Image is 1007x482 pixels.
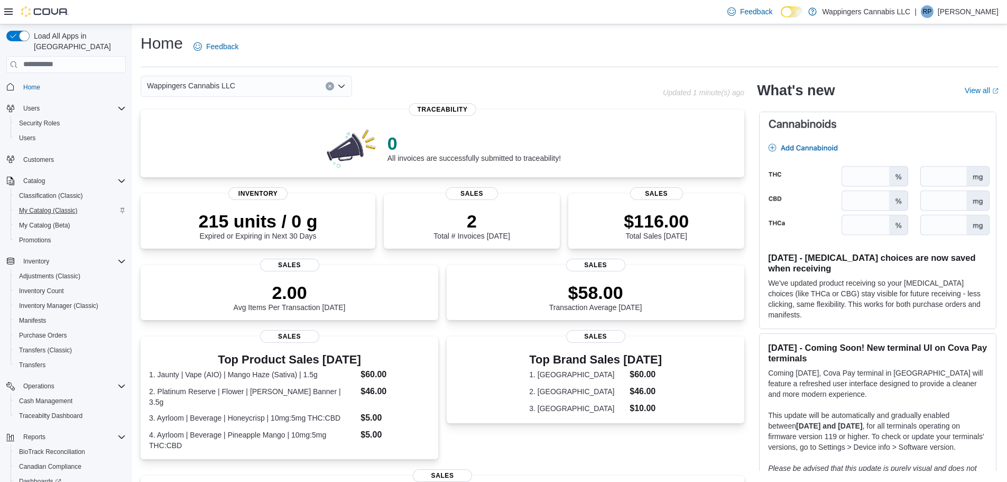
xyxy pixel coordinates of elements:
span: Inventory [23,257,49,266]
span: Reports [23,433,45,441]
span: My Catalog (Beta) [15,219,126,232]
button: Reports [2,430,130,444]
button: Customers [2,152,130,167]
span: Cash Management [15,395,126,407]
a: Feedback [189,36,243,57]
a: Adjustments (Classic) [15,270,85,283]
span: Manifests [19,316,46,325]
span: Adjustments (Classic) [15,270,126,283]
button: BioTrack Reconciliation [11,444,130,459]
button: Inventory [19,255,53,268]
dd: $10.00 [630,402,662,415]
span: My Catalog (Beta) [19,221,70,230]
span: Classification (Classic) [19,192,83,200]
span: Purchase Orders [19,331,67,340]
dt: 4. Ayrloom | Beverage | Pineapple Mango | 10mg:5mg THC:CBD [149,430,356,451]
dt: 2. Platinum Reserve | Flower | [PERSON_NAME] Banner | 3.5g [149,386,356,407]
span: Inventory Manager (Classic) [15,299,126,312]
a: Transfers [15,359,50,371]
a: Transfers (Classic) [15,344,76,357]
span: Manifests [15,314,126,327]
dd: $60.00 [361,368,430,381]
span: Purchase Orders [15,329,126,342]
a: Classification (Classic) [15,189,87,202]
span: Home [23,83,40,92]
span: Sales [260,330,319,343]
dd: $5.00 [361,412,430,424]
button: Users [2,101,130,116]
div: Total # Invoices [DATE] [433,211,510,240]
button: Users [19,102,44,115]
a: Purchase Orders [15,329,71,342]
span: Dark Mode [781,17,781,18]
a: Customers [19,153,58,166]
button: Classification (Classic) [11,188,130,203]
span: Inventory Count [15,285,126,297]
a: Home [19,81,44,94]
span: Sales [413,469,472,482]
a: Promotions [15,234,56,247]
dt: 1. Jaunty | Vape (AIO) | Mango Haze (Sativa) | 1.5g [149,369,356,380]
span: Inventory Manager (Classic) [19,302,98,310]
span: Sales [566,330,625,343]
span: Inventory [19,255,126,268]
span: RP [923,5,932,18]
img: 0 [324,126,379,169]
a: Users [15,132,40,144]
p: Coming [DATE], Cova Pay terminal in [GEOGRAPHIC_DATA] will feature a refreshed user interface des... [768,368,987,399]
span: Reports [19,431,126,443]
a: My Catalog (Beta) [15,219,75,232]
div: Ripal Patel [921,5,934,18]
button: Operations [19,380,59,393]
button: Operations [2,379,130,394]
dt: 1. [GEOGRAPHIC_DATA] [529,369,625,380]
span: Home [19,80,126,94]
span: Operations [23,382,54,390]
span: Sales [260,259,319,271]
button: Traceabilty Dashboard [11,408,130,423]
span: Classification (Classic) [15,189,126,202]
p: 2 [433,211,510,232]
a: Inventory Count [15,285,68,297]
span: Cash Management [19,397,72,405]
p: $116.00 [624,211,689,232]
span: Users [23,104,40,113]
a: View allExternal link [965,86,999,95]
span: My Catalog (Classic) [19,206,78,215]
h3: Top Product Sales [DATE] [149,353,430,366]
button: Transfers (Classic) [11,343,130,358]
dt: 3. [GEOGRAPHIC_DATA] [529,403,625,414]
div: Total Sales [DATE] [624,211,689,240]
span: Inventory Count [19,287,64,295]
p: This update will be automatically and gradually enabled between , for all terminals operating on ... [768,410,987,452]
span: Adjustments (Classic) [19,272,80,280]
div: Expired or Expiring in Next 30 Days [199,211,318,240]
div: Transaction Average [DATE] [549,282,642,312]
a: BioTrack Reconciliation [15,445,89,458]
a: Traceabilty Dashboard [15,410,87,422]
button: Open list of options [337,82,346,90]
a: Inventory Manager (Classic) [15,299,103,312]
span: Transfers (Classic) [15,344,126,357]
p: 215 units / 0 g [199,211,318,232]
button: Reports [19,431,50,443]
p: Updated 1 minute(s) ago [663,88,744,97]
a: Canadian Compliance [15,460,86,473]
span: Load All Apps in [GEOGRAPHIC_DATA] [30,31,126,52]
span: Traceabilty Dashboard [19,412,82,420]
p: $58.00 [549,282,642,303]
button: Inventory Count [11,284,130,298]
a: Cash Management [15,395,77,407]
p: [PERSON_NAME] [938,5,999,18]
dt: 3. Ayrloom | Beverage | Honeycrisp | 10mg:5mg THC:CBD [149,413,356,423]
span: Security Roles [19,119,60,128]
button: Transfers [11,358,130,372]
span: Sales [630,187,683,200]
span: Traceabilty Dashboard [15,410,126,422]
dd: $5.00 [361,429,430,441]
a: Security Roles [15,117,64,130]
dd: $60.00 [630,368,662,381]
span: Inventory [228,187,288,200]
button: Purchase Orders [11,328,130,343]
p: Wappingers Cannabis LLC [822,5,910,18]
